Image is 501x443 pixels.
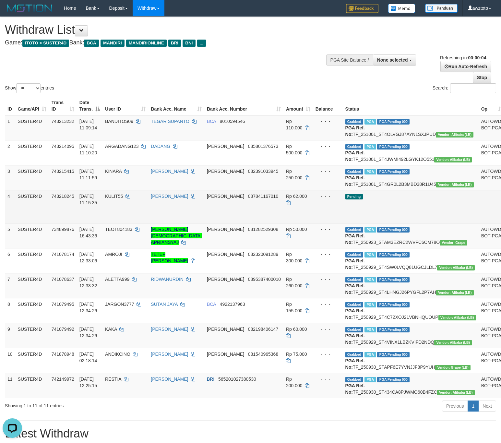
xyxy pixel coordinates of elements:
b: PGA Ref. No: [345,333,365,345]
img: Feedback.jpg [346,4,378,13]
span: MANDIRI [101,40,125,47]
span: Vendor URL: https://dashboard.q2checkout.com/secure [436,182,474,187]
span: [DATE] 11:10:20 [79,144,97,155]
th: Date Trans.: activate to sort column descending [77,97,102,115]
td: 11 [5,373,15,398]
span: Vendor URL: https://dashboard.q2checkout.com/secure [438,315,476,320]
span: Rp 155.000 [286,302,303,313]
span: Marked by awztoto [364,327,376,332]
span: None selected [377,57,408,63]
span: Copy 082198406147 to clipboard [248,327,278,332]
span: [PERSON_NAME] [207,277,244,282]
span: [DATE] 12:33:32 [79,277,97,288]
span: [DATE] 12:34:26 [79,302,97,313]
td: TF_250929_ST4VINX1LBZKVIFD2NDQ [343,323,479,348]
div: Showing 1 to 11 of 11 entries [5,400,204,409]
span: [DATE] 12:34:26 [79,327,97,338]
span: Grabbed [345,327,364,332]
span: PGA Pending [377,119,410,125]
th: Bank Acc. Number: activate to sort column ascending [204,97,283,115]
td: 7 [5,273,15,298]
span: Grabbed [345,227,364,233]
span: Grabbed [345,377,364,382]
span: KAKA [105,327,117,332]
span: 741079495 [52,302,74,307]
div: - - - [316,193,340,199]
div: - - - [316,276,340,282]
td: SUSTER4D [15,348,49,373]
td: TF_251001_ST4GR0L2B3MBD38R1U45 [343,165,479,190]
span: KINARA [105,169,122,174]
span: BCA [84,40,99,47]
span: 741079492 [52,327,74,332]
div: - - - [316,226,340,233]
span: PGA Pending [377,327,410,332]
td: SUSTER4D [15,165,49,190]
span: Vendor URL: https://dashboard.q2checkout.com/secure [434,157,472,162]
span: PGA Pending [377,252,410,257]
td: SUSTER4D [15,248,49,273]
b: PGA Ref. No: [345,258,365,270]
span: Rp 50.000 [286,227,307,232]
span: [PERSON_NAME] [207,252,244,257]
span: ALETTA999 [105,277,129,282]
img: panduan.png [425,4,458,13]
th: Status [343,97,479,115]
span: Copy 565201027380530 to clipboard [218,377,256,382]
span: [DATE] 11:15:35 [79,194,97,205]
span: Copy 087841167010 to clipboard [248,194,278,199]
td: TF_251001_ST4OLVGJ87AYN1SXJPUD [343,115,479,140]
span: [DATE] 12:25:15 [79,377,97,388]
span: Refreshing in: [440,55,486,60]
a: DADANG [151,144,170,149]
label: Show entries [5,83,54,93]
span: PGA Pending [377,169,410,174]
span: Copy 0895387400010 to clipboard [248,277,281,282]
b: PGA Ref. No: [345,358,365,370]
span: 743215415 [52,169,74,174]
a: Previous [442,401,468,412]
div: - - - [316,251,340,257]
span: Copy 082391033945 to clipboard [248,169,278,174]
span: Rp 200.000 [286,377,303,388]
a: [PERSON_NAME] [151,352,188,357]
span: Marked by awztoto [364,252,376,257]
span: Pending [345,194,363,199]
td: TF_251001_ST4JWMI492LGYK12O551 [343,140,479,165]
td: 2 [5,140,15,165]
span: Rp 75.000 [286,352,307,357]
b: PGA Ref. No: [345,383,365,395]
span: Rp 250.000 [286,169,303,180]
span: [DATE] 12:33:06 [79,252,97,263]
img: Button%20Memo.svg [388,4,415,13]
span: PGA Pending [377,302,410,307]
b: PGA Ref. No: [345,175,365,187]
span: PGA Pending [377,377,410,382]
th: Game/API: activate to sort column ascending [15,97,49,115]
div: PGA Site Balance / [326,54,373,66]
span: Rp 300.000 [286,252,303,263]
div: - - - [316,143,340,150]
b: PGA Ref. No: [345,233,365,245]
td: SUSTER4D [15,273,49,298]
span: [PERSON_NAME] [207,227,244,232]
div: - - - [316,118,340,125]
span: Marked by awztoto [364,119,376,125]
td: TF_250930_STAPF6E7YVNJJF8P9YUH [343,348,479,373]
h1: Withdraw List [5,23,328,36]
span: Grabbed [345,352,364,357]
td: 6 [5,248,15,273]
span: Rp 500.000 [286,144,303,155]
span: [PERSON_NAME] [207,194,244,199]
span: Grabbed [345,252,364,257]
span: BRI [168,40,181,47]
span: Grabbed [345,277,364,282]
td: 1 [5,115,15,140]
span: JARGON3777 [105,302,134,307]
h1: Latest Withdraw [5,427,496,440]
span: Copy 4922137963 to clipboard [220,302,245,307]
span: PGA Pending [377,277,410,282]
div: - - - [316,376,340,382]
span: Marked by awztoto [364,277,376,282]
span: Copy 085801376573 to clipboard [248,144,278,149]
